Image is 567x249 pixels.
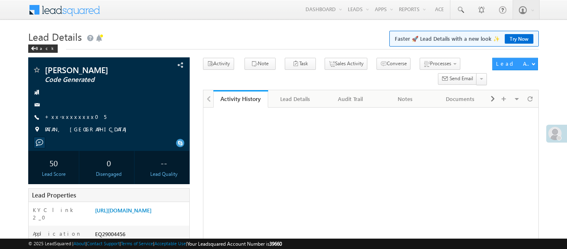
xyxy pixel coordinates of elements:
[45,113,106,120] a: +xx-xxxxxxxx05
[433,90,488,108] a: Documents
[323,90,378,108] a: Audit Trail
[87,241,120,246] a: Contact Support
[496,60,531,67] div: Lead Actions
[141,155,187,170] div: --
[45,66,144,74] span: [PERSON_NAME]
[141,170,187,178] div: Lead Quality
[244,58,276,70] button: Note
[32,191,76,199] span: Lead Properties
[420,58,460,70] button: Processes
[86,170,132,178] div: Disengaged
[385,94,425,104] div: Notes
[440,94,480,104] div: Documents
[187,241,282,247] span: Your Leadsquared Account Number is
[73,241,86,246] a: About
[430,60,451,67] span: Processes
[376,58,411,70] button: Converse
[450,75,473,82] span: Send Email
[330,94,371,104] div: Audit Trail
[395,35,533,43] span: Faster 🚀 Lead Details with a new look ✨
[30,170,77,178] div: Lead Score
[438,73,477,85] button: Send Email
[220,95,262,103] div: Activity History
[213,90,268,108] a: Activity History
[492,58,538,70] button: Lead Actions
[28,30,82,43] span: Lead Details
[28,240,282,248] span: © 2025 LeadSquared | | | | |
[378,90,433,108] a: Notes
[268,90,323,108] a: Lead Details
[95,207,152,214] a: [URL][DOMAIN_NAME]
[121,241,153,246] a: Terms of Service
[28,44,58,53] div: Back
[33,206,87,221] label: KYC link 2_0
[505,34,533,44] a: Try Now
[33,230,87,245] label: Application Number
[275,94,315,104] div: Lead Details
[28,44,62,51] a: Back
[30,155,77,170] div: 50
[86,155,132,170] div: 0
[154,241,186,246] a: Acceptable Use
[93,230,189,242] div: EQ29004456
[285,58,316,70] button: Task
[269,241,282,247] span: 39660
[325,58,367,70] button: Sales Activity
[45,76,144,84] span: Code Generated
[203,58,234,70] button: Activity
[45,126,131,134] span: PATAN, [GEOGRAPHIC_DATA]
